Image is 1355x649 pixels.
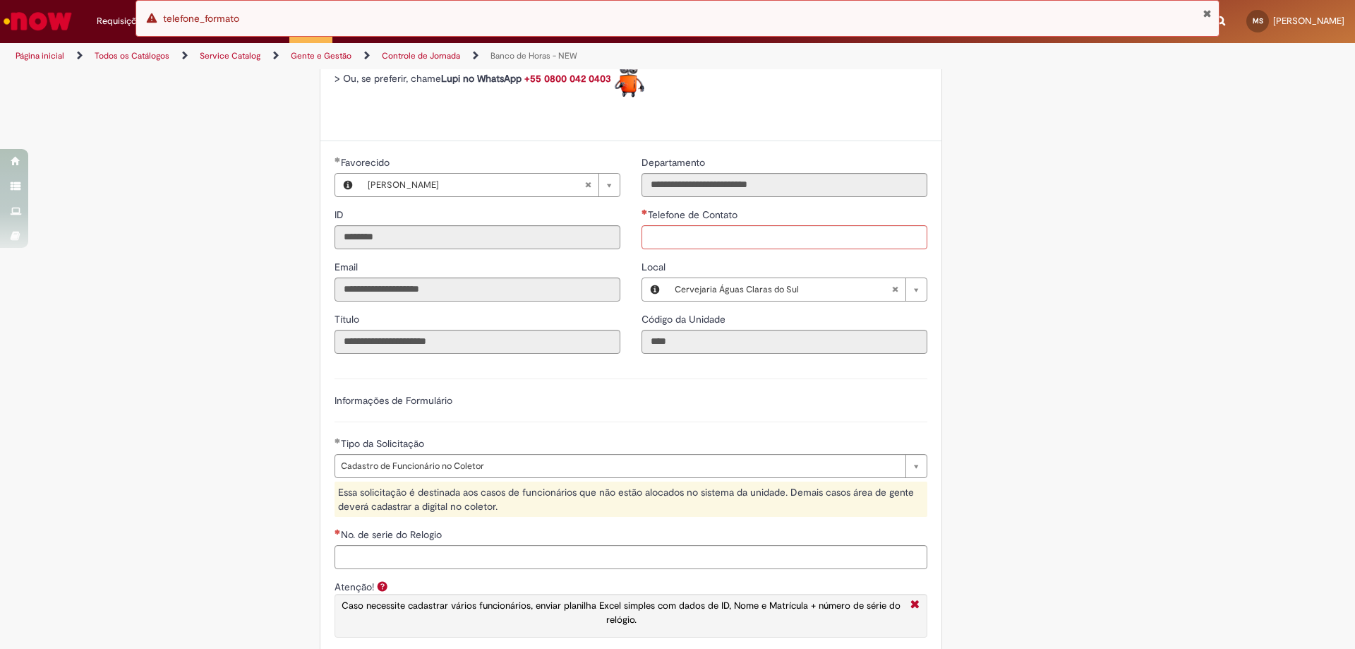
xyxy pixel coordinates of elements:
[95,50,169,61] a: Todos os Catálogos
[382,50,460,61] a: Controle de Jornada
[335,225,620,249] input: ID
[335,312,362,326] label: Somente leitura - Título
[524,72,611,85] a: +55 0800 042 0403
[335,278,620,302] input: Email
[642,155,708,169] label: Somente leitura - Departamento
[1,7,74,35] img: ServiceNow
[490,50,577,61] a: Banco de Horas - NEW
[335,529,341,535] span: Necessários
[335,330,620,354] input: Título
[341,156,392,169] span: Necessários - Favorecido
[642,278,668,301] button: Local, Visualizar este registro Cervejaria Águas Claras do Sul
[335,313,362,326] span: Somente leitura - Título
[335,157,341,162] span: Obrigatório Preenchido
[335,580,374,593] label: Atenção!
[642,173,927,197] input: Departamento
[642,225,927,249] input: Telefone de Contato
[1253,16,1263,25] span: MS
[335,394,452,407] label: Informações de Formulário
[341,437,427,450] span: Tipo da Solicitação
[335,61,927,98] p: > Ou, se preferir, chame
[1203,8,1212,19] button: Fechar Notificação
[361,174,620,196] a: [PERSON_NAME]Limpar campo Favorecido
[16,50,64,61] a: Página inicial
[335,482,927,517] div: Essa solicitação é destinada aos casos de funcionários que não estão alocados no sistema da unida...
[11,43,893,69] ul: Trilhas de página
[200,50,260,61] a: Service Catalog
[163,12,239,25] span: telefone_formato
[342,600,901,626] span: Caso necessite cadastrar vários funcionários, enviar planilha Excel simples com dados de ID, Nome...
[335,208,347,221] span: Somente leitura - ID
[341,528,445,541] span: No. de serie do Relogio
[97,14,146,28] span: Requisições
[291,50,351,61] a: Gente e Gestão
[335,260,361,274] label: Somente leitura - Email
[341,455,898,477] span: Cadastro de Funcionário no Coletor
[642,312,728,326] label: Somente leitura - Código da Unidade
[335,545,927,569] input: No. de serie do Relogio
[668,278,927,301] a: Cervejaria Águas Claras do SulLimpar campo Local
[335,261,361,273] span: Somente leitura - Email
[441,72,522,85] strong: Lupi no WhatsApp
[335,174,361,196] button: Favorecido, Visualizar este registro Maria Eduarda Lopes Sobroza
[642,156,708,169] span: Somente leitura - Departamento
[648,208,740,221] span: Telefone de Contato
[1273,15,1344,27] span: [PERSON_NAME]
[577,174,598,196] abbr: Limpar campo Favorecido
[642,330,927,354] input: Código da Unidade
[335,438,341,443] span: Obrigatório Preenchido
[374,580,391,592] span: Ajuda para Atenção!
[675,278,891,301] span: Cervejaria Águas Claras do Sul
[335,208,347,222] label: Somente leitura - ID
[642,313,728,326] span: Somente leitura - Código da Unidade
[368,174,584,196] span: [PERSON_NAME]
[642,261,668,273] span: Local
[907,598,923,613] i: Fechar More information Por question_atencao_cadastro_coletor
[884,278,905,301] abbr: Limpar campo Local
[642,209,648,215] span: Necessários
